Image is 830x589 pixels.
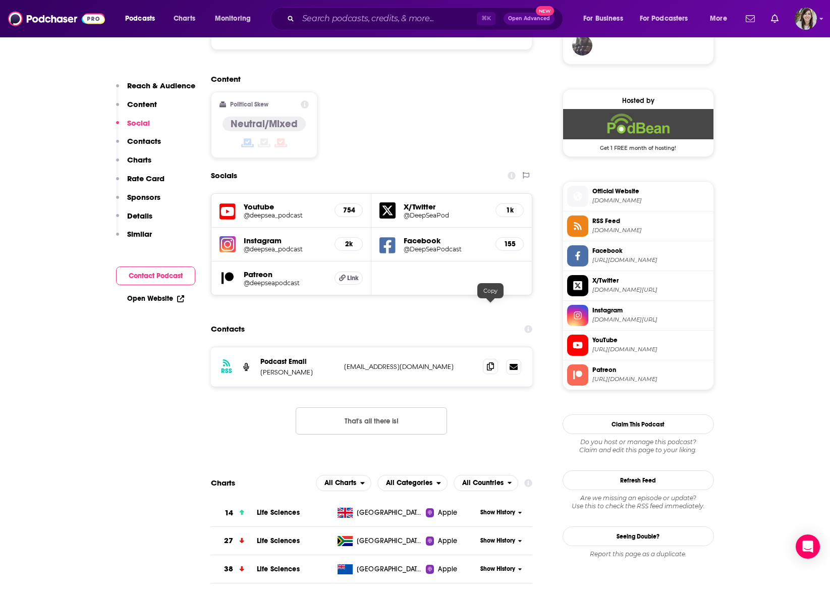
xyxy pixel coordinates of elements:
[567,364,709,386] a: Patreon[URL][DOMAIN_NAME]
[377,475,448,491] button: open menu
[438,564,457,574] span: Apple
[357,508,422,518] span: United Kingdom
[244,245,327,253] a: @deepsea_podcast
[334,508,426,518] a: [GEOGRAPHIC_DATA]
[344,362,475,371] p: [EMAIL_ADDRESS][DOMAIN_NAME]
[592,365,709,374] span: Patreon
[504,13,555,25] button: Open AdvancedNew
[404,245,487,253] a: @DeepSeaPodcast
[703,11,740,27] button: open menu
[404,236,487,245] h5: Facebook
[480,565,515,573] span: Show History
[257,508,300,517] a: Life Sciences
[127,294,184,303] a: Open Website
[116,81,195,99] button: Reach & Audience
[592,197,709,204] span: deepseapod.com
[504,206,515,215] h5: 1k
[567,186,709,207] a: Official Website[DOMAIN_NAME]
[127,99,157,109] p: Content
[118,11,168,27] button: open menu
[567,245,709,266] a: Facebook[URL][DOMAIN_NAME]
[230,101,268,108] h2: Political Skew
[592,316,709,324] span: instagram.com/deepsea_podcast
[426,508,477,518] a: Apple
[215,12,251,26] span: Monitoring
[576,11,636,27] button: open menu
[244,279,327,287] h5: @deepseapodcast
[404,202,487,211] h5: X/Twitter
[592,306,709,315] span: Instagram
[8,9,105,28] img: Podchaser - Follow, Share and Rate Podcasts
[116,155,151,174] button: Charts
[438,536,457,546] span: Apple
[116,192,160,211] button: Sponsors
[244,270,327,279] h5: Patreon
[127,155,151,165] p: Charts
[795,8,817,30] button: Show profile menu
[280,7,573,30] div: Search podcasts, credits, & more...
[592,336,709,345] span: YouTube
[225,507,233,519] h3: 14
[563,470,714,490] button: Refresh Feed
[462,479,504,487] span: All Countries
[211,478,235,488] h2: Charts
[640,12,688,26] span: For Podcasters
[244,211,327,219] a: @deepsea_podcast
[563,96,713,105] div: Hosted by
[257,537,300,545] a: Life Sciences
[127,136,161,146] p: Contacts
[592,256,709,264] span: https://www.facebook.com/DeepSeaPodcast
[480,508,515,517] span: Show History
[795,8,817,30] span: Logged in as devinandrade
[592,346,709,353] span: https://www.youtube.com/@deepsea_podcast
[592,246,709,255] span: Facebook
[796,534,820,559] div: Open Intercom Messenger
[244,236,327,245] h5: Instagram
[244,202,327,211] h5: Youtube
[633,11,703,27] button: open menu
[116,118,150,137] button: Social
[127,118,150,128] p: Social
[221,367,232,375] h3: RSS
[592,276,709,285] span: X/Twitter
[454,475,519,491] h2: Countries
[347,274,359,282] span: Link
[296,407,447,435] button: Nothing here.
[426,564,477,574] a: Apple
[224,563,233,575] h3: 38
[592,217,709,226] span: RSS Feed
[334,536,426,546] a: [GEOGRAPHIC_DATA]
[174,12,195,26] span: Charts
[572,35,592,56] a: johntellsall
[404,211,487,219] a: @DeepSeaPod
[508,16,550,21] span: Open Advanced
[219,236,236,252] img: iconImage
[480,537,515,545] span: Show History
[477,508,525,517] button: Show History
[298,11,477,27] input: Search podcasts, credits, & more...
[567,305,709,326] a: Instagram[DOMAIN_NAME][URL]
[742,10,759,27] a: Show notifications dropdown
[335,272,363,285] a: Link
[211,74,525,84] h2: Content
[334,564,426,574] a: [GEOGRAPHIC_DATA]
[795,8,817,30] img: User Profile
[563,438,714,446] span: Do you host or manage this podcast?
[767,10,783,27] a: Show notifications dropdown
[116,136,161,155] button: Contacts
[504,240,515,248] h5: 155
[211,166,237,185] h2: Socials
[127,211,152,221] p: Details
[260,368,336,377] p: [PERSON_NAME]
[316,475,371,491] h2: Platforms
[426,536,477,546] a: Apple
[127,192,160,202] p: Sponsors
[477,537,525,545] button: Show History
[211,499,257,527] a: 14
